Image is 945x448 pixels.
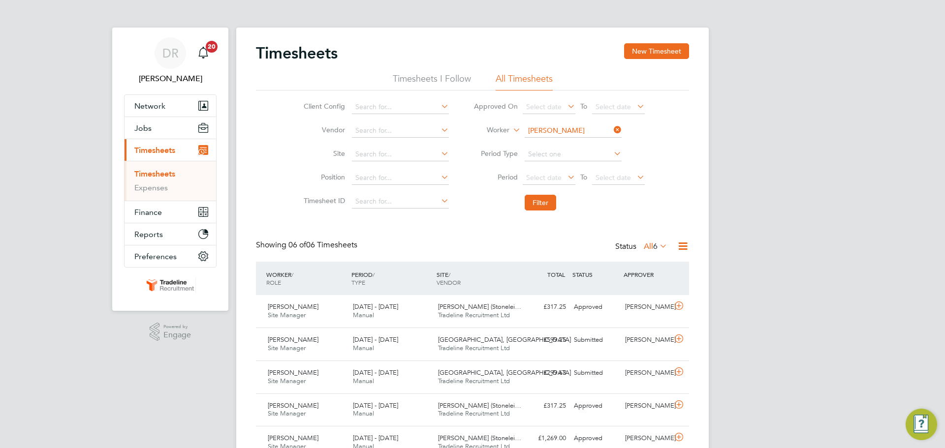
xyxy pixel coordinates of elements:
li: Timesheets I Follow [393,73,471,90]
div: Approved [570,299,621,315]
div: Submitted [570,332,621,348]
span: Select date [526,102,562,111]
span: [PERSON_NAME] (Stonelei… [438,401,521,410]
button: Network [125,95,216,117]
input: Search for... [525,124,622,138]
span: Finance [134,208,162,217]
span: Manual [353,409,374,418]
span: Site Manager [268,377,306,385]
div: Approved [570,430,621,447]
input: Search for... [352,148,449,161]
span: ROLE [266,278,281,286]
span: Site Manager [268,311,306,319]
div: SITE [434,266,519,291]
label: Timesheet ID [301,196,345,205]
div: STATUS [570,266,621,283]
label: Period Type [473,149,518,158]
span: Tradeline Recruitment Ltd [438,311,510,319]
span: 20 [206,41,218,53]
button: Filter [525,195,556,210]
button: Timesheets [125,139,216,161]
div: [PERSON_NAME] [621,299,672,315]
div: Timesheets [125,161,216,201]
div: WORKER [264,266,349,291]
input: Select one [525,148,622,161]
span: / [448,270,450,278]
span: / [373,270,375,278]
span: Site Manager [268,344,306,352]
label: Period [473,173,518,181]
span: TYPE [351,278,365,286]
div: £599.25 [519,332,570,348]
button: Preferences [125,245,216,267]
span: Select date [596,102,631,111]
input: Search for... [352,100,449,114]
span: DR [162,47,179,60]
span: 6 [653,241,658,251]
div: Showing [256,240,359,250]
span: Tradeline Recruitment Ltd [438,377,510,385]
span: / [291,270,293,278]
button: Reports [125,223,216,245]
label: Site [301,149,345,158]
img: tradelinerecruitment-logo-retina.png [145,277,196,293]
button: Finance [125,201,216,223]
span: [DATE] - [DATE] [353,368,398,377]
span: Select date [596,173,631,182]
div: £1,269.00 [519,430,570,447]
span: [PERSON_NAME] [268,434,318,442]
a: 20 [193,37,213,69]
span: Site Manager [268,409,306,418]
button: Jobs [125,117,216,139]
span: Tradeline Recruitment Ltd [438,409,510,418]
span: Tradeline Recruitment Ltd [438,344,510,352]
span: Manual [353,344,374,352]
div: Status [615,240,669,254]
span: [DATE] - [DATE] [353,302,398,311]
span: [DATE] - [DATE] [353,434,398,442]
span: Manual [353,311,374,319]
label: Approved On [473,102,518,111]
label: Vendor [301,125,345,134]
li: All Timesheets [496,73,553,90]
label: Worker [465,125,509,135]
span: Demi Richens [124,73,217,85]
span: Network [134,101,165,111]
span: [PERSON_NAME] (Stonelei… [438,302,521,311]
button: New Timesheet [624,43,689,59]
span: [PERSON_NAME] [268,401,318,410]
span: Select date [526,173,562,182]
a: Timesheets [134,169,175,179]
span: [GEOGRAPHIC_DATA], [GEOGRAPHIC_DATA] [438,368,571,377]
div: PERIOD [349,266,434,291]
button: Engage Resource Center [906,409,937,440]
div: [PERSON_NAME] [621,332,672,348]
div: Approved [570,398,621,414]
h2: Timesheets [256,43,338,63]
span: [DATE] - [DATE] [353,335,398,344]
input: Search for... [352,195,449,209]
span: Timesheets [134,146,175,155]
span: To [577,171,590,183]
div: £299.63 [519,365,570,381]
span: Reports [134,230,163,239]
div: APPROVER [621,266,672,283]
div: Submitted [570,365,621,381]
span: Engage [163,331,191,339]
span: TOTAL [547,270,565,278]
div: £317.25 [519,299,570,315]
div: [PERSON_NAME] [621,430,672,447]
label: Client Config [301,102,345,111]
a: DR[PERSON_NAME] [124,37,217,85]
span: [PERSON_NAME] (Stonelei… [438,434,521,442]
label: All [644,241,667,251]
span: [GEOGRAPHIC_DATA], [GEOGRAPHIC_DATA] [438,335,571,344]
nav: Main navigation [112,28,228,311]
div: [PERSON_NAME] [621,398,672,414]
span: Powered by [163,323,191,331]
span: To [577,100,590,113]
span: Manual [353,377,374,385]
span: [PERSON_NAME] [268,302,318,311]
a: Powered byEngage [150,323,191,341]
a: Go to home page [124,277,217,293]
